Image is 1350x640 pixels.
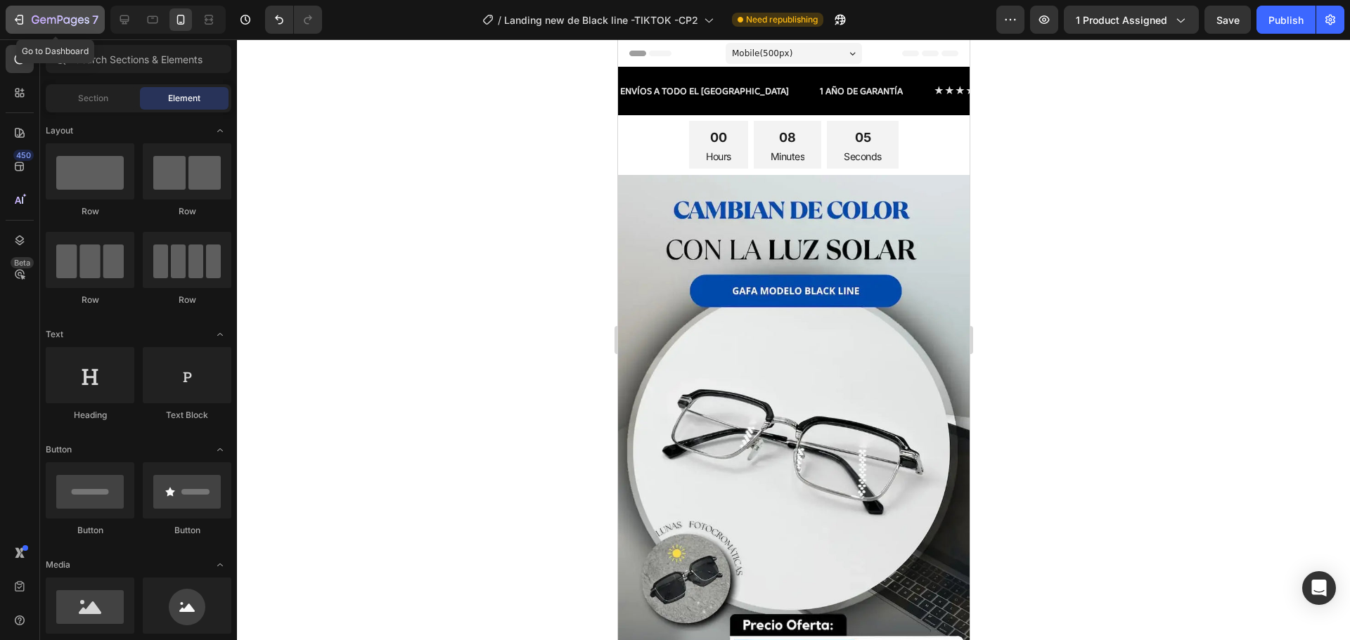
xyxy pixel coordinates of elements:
span: Text [46,328,63,341]
div: 00 [88,87,113,110]
p: Seconds [226,110,264,124]
div: Publish [1268,13,1304,27]
span: Media [46,559,70,571]
div: 05 [226,87,264,110]
div: Row [46,205,134,218]
p: Minutes [153,110,187,124]
span: Toggle open [209,438,231,461]
div: Row [143,294,231,306]
div: Button [143,524,231,537]
div: Heading [46,409,134,422]
span: Toggle open [209,119,231,142]
span: Section [78,92,108,105]
span: Toggle open [209,554,231,576]
div: Row [143,205,231,218]
div: Button [46,524,134,537]
div: Text Block [143,409,231,422]
button: Publish [1256,6,1316,34]
span: Landing new de Black line -TIKTOK -CP2 [504,13,698,27]
div: Open Intercom Messenger [1302,571,1336,605]
p: Hours [88,110,113,124]
input: Search Sections & Elements [46,45,231,73]
span: / [498,13,501,27]
button: 7 [6,6,105,34]
div: Undo/Redo [265,6,322,34]
span: Layout [46,124,73,137]
span: Element [168,92,200,105]
div: 08 [153,87,187,110]
div: 450 [13,150,34,161]
span: 1 product assigned [1076,13,1167,27]
div: Row [46,294,134,306]
span: Button [46,443,72,456]
span: Toggle open [209,323,231,346]
button: Save [1204,6,1251,34]
span: Save [1216,14,1240,26]
p: 7 [92,11,98,28]
iframe: Design area [618,39,970,640]
p: ★★★★★ MÁS DE 15,443 PEDIDOS ENTREGADOS CON ÉXITO [316,43,579,60]
button: 1 product assigned [1064,6,1199,34]
span: Need republishing [746,13,818,26]
div: Beta [11,257,34,268]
